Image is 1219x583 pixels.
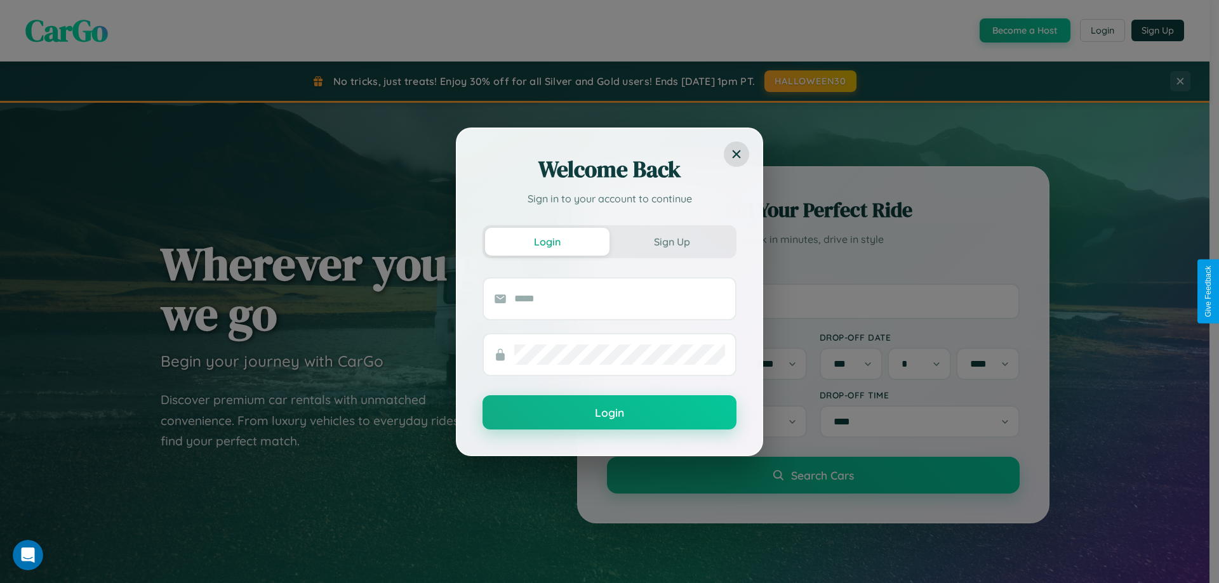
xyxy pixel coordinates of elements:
[1204,266,1213,317] div: Give Feedback
[483,395,736,429] button: Login
[609,228,734,256] button: Sign Up
[485,228,609,256] button: Login
[483,191,736,206] p: Sign in to your account to continue
[483,154,736,185] h2: Welcome Back
[13,540,43,570] iframe: Intercom live chat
